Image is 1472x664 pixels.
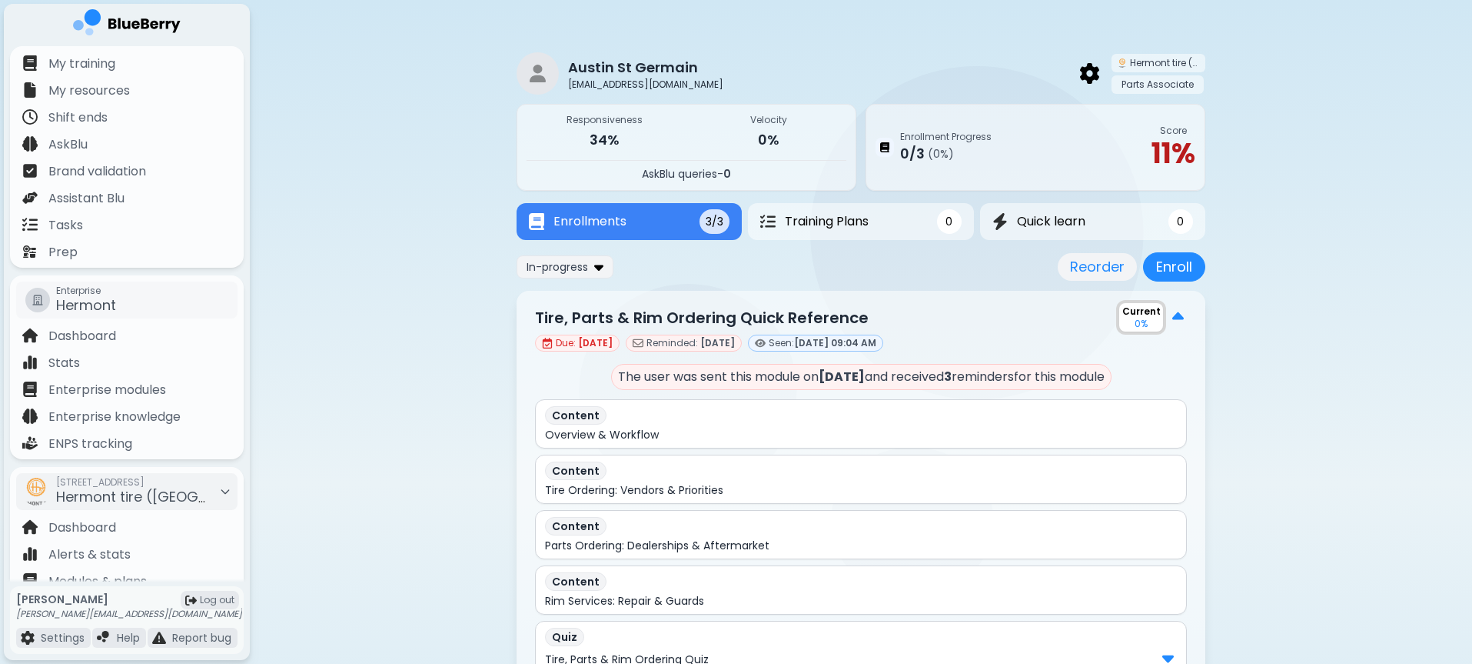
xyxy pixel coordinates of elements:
[769,337,876,349] span: Seen:
[22,355,38,370] img: file icon
[1143,252,1205,282] button: Enroll
[22,519,38,535] img: file icon
[568,57,711,78] p: Austin St Germain
[553,212,626,231] span: Enrollments
[527,114,682,126] p: Responsiveness
[980,203,1205,240] button: Quick learnQuick learn0
[527,260,588,274] span: In-progress
[22,136,38,152] img: file icon
[556,336,576,349] span: Due:
[56,285,116,297] span: Enterprise
[646,336,698,349] span: Reminded:
[48,435,132,453] p: ENPS tracking
[48,327,116,345] p: Dashboard
[41,631,85,645] p: Settings
[22,573,38,589] img: file icon
[48,55,115,73] p: My training
[1130,57,1199,69] span: Hermont tire ([GEOGRAPHIC_DATA])
[578,336,613,349] span: [DATE]
[545,462,606,480] p: Content
[22,163,38,179] img: file icon
[594,259,603,274] img: dropdown
[117,631,140,645] p: Help
[945,215,952,229] span: 0
[48,381,166,399] p: Enterprise modules
[56,295,116,315] span: Hermont
[794,336,876,349] span: [DATE] 09:04 AM
[900,131,992,143] p: Enrollment Progress
[172,631,231,645] p: Report bug
[545,594,704,608] p: Rim Services: Repair & Guards
[22,328,38,343] img: file icon
[22,55,38,71] img: file icon
[785,212,869,231] span: Training Plans
[527,129,682,151] p: 34%
[748,203,973,240] button: Training PlansTraining Plans0
[200,594,234,606] span: Log out
[1111,75,1204,94] div: Parts Associate
[48,216,83,235] p: Tasks
[611,364,1111,390] p: The user was sent this module on and received reminder s for this module
[900,143,925,165] p: 0 / 3
[545,572,606,591] p: Content
[517,203,742,240] button: EnrollmentsEnrollments3/3
[928,147,954,161] span: ( 0 %)
[760,214,776,229] img: Training Plans
[691,114,846,126] p: Velocity
[48,572,147,591] p: Modules & plans
[97,631,111,645] img: file icon
[22,478,50,506] img: company thumbnail
[22,435,38,451] img: file icon
[21,631,35,645] img: file icon
[48,82,130,100] p: My resources
[48,354,80,372] p: Stats
[1080,63,1099,83] img: back arrow
[1058,253,1137,281] button: Reorder
[22,244,38,259] img: file icon
[22,409,38,424] img: file icon
[944,368,952,385] b: 3
[755,339,766,348] img: viewed
[1177,215,1184,229] span: 0
[48,135,88,154] p: AskBlu
[1122,305,1161,318] p: Current
[992,213,1008,231] img: Quick learn
[16,608,242,620] p: [PERSON_NAME][EMAIL_ADDRESS][DOMAIN_NAME]
[22,546,38,562] img: file icon
[56,487,307,506] span: Hermont tire ([GEOGRAPHIC_DATA])
[22,217,38,232] img: file icon
[642,166,717,182] span: AskBlu queries
[22,82,38,98] img: file icon
[568,78,723,91] p: [EMAIL_ADDRESS][DOMAIN_NAME]
[22,109,38,125] img: file icon
[1151,125,1195,137] p: Score
[1017,212,1085,231] span: Quick learn
[48,189,125,208] p: Assistant Blu
[48,519,116,537] p: Dashboard
[527,167,846,181] p: -
[48,243,78,262] p: Prep
[517,52,559,95] img: restaurant
[545,517,606,536] p: Content
[48,408,181,426] p: Enterprise knowledge
[545,428,659,442] p: Overview & Workflow
[706,215,723,229] span: 3/3
[545,628,584,646] p: Quiz
[1172,307,1184,327] img: file icon
[1135,318,1148,330] p: 0 %
[880,142,889,153] img: Enrollment Progress
[48,108,108,127] p: Shift ends
[152,631,166,645] img: file icon
[691,129,846,151] p: 0%
[73,9,181,41] img: company logo
[633,338,643,349] img: email
[185,595,197,606] img: logout
[16,592,242,606] p: [PERSON_NAME]
[535,306,869,329] p: Tire, Parts & Rim Ordering Quick Reference
[529,213,544,231] img: Enrollments
[700,336,735,349] span: [DATE]
[22,190,38,205] img: file icon
[1118,58,1127,68] img: company thumbnail
[723,166,731,182] span: 0
[545,483,723,497] p: Tire Ordering: Vendors & Priorities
